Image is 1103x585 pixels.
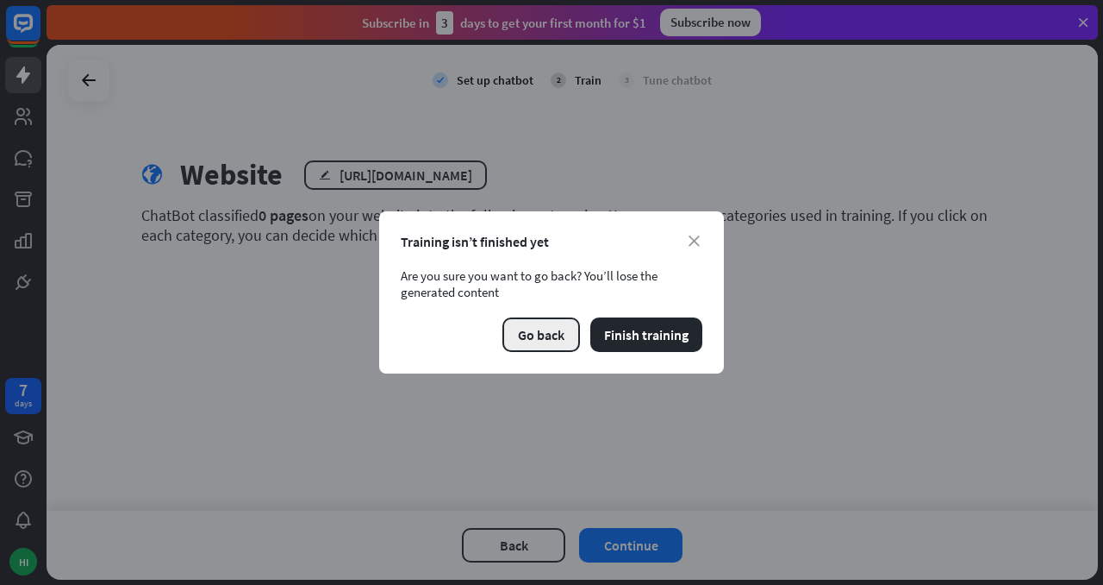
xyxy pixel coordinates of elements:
[14,7,65,59] button: Open LiveChat chat widget
[502,318,580,352] button: Go back
[689,236,700,247] i: close
[590,318,702,352] button: Finish training
[401,233,702,250] div: Training isn’t finished yet
[401,267,702,300] div: Are you sure you want to go back? You’ll lose the generated content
